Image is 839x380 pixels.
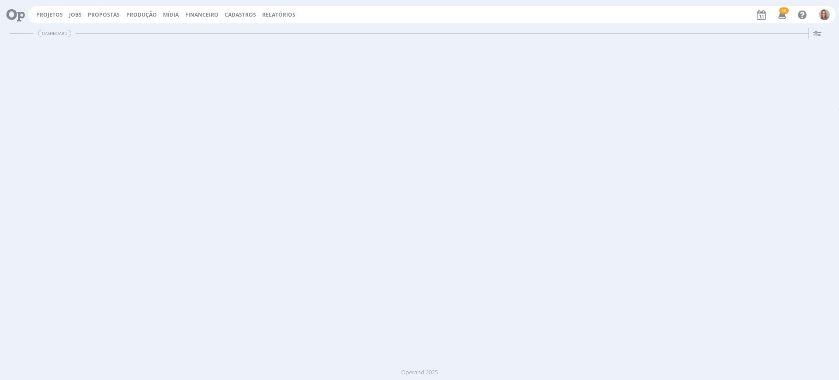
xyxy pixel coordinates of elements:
[34,11,66,18] button: Projetos
[88,11,120,18] span: Propostas
[126,11,157,18] a: Produção
[260,11,298,18] button: Relatórios
[779,7,789,14] span: 46
[225,11,256,18] span: Cadastros
[773,7,790,23] button: 46
[818,7,830,22] button: A
[819,9,830,20] img: A
[163,11,179,18] a: Mídia
[36,11,63,18] a: Projetos
[183,11,221,18] button: Financeiro
[262,11,295,18] a: Relatórios
[222,11,259,18] button: Cadastros
[85,11,122,18] button: Propostas
[185,11,218,18] a: Financeiro
[66,11,84,18] button: Jobs
[69,11,82,18] a: Jobs
[38,30,71,37] span: Dashboard
[160,11,181,18] button: Mídia
[124,11,159,18] button: Produção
